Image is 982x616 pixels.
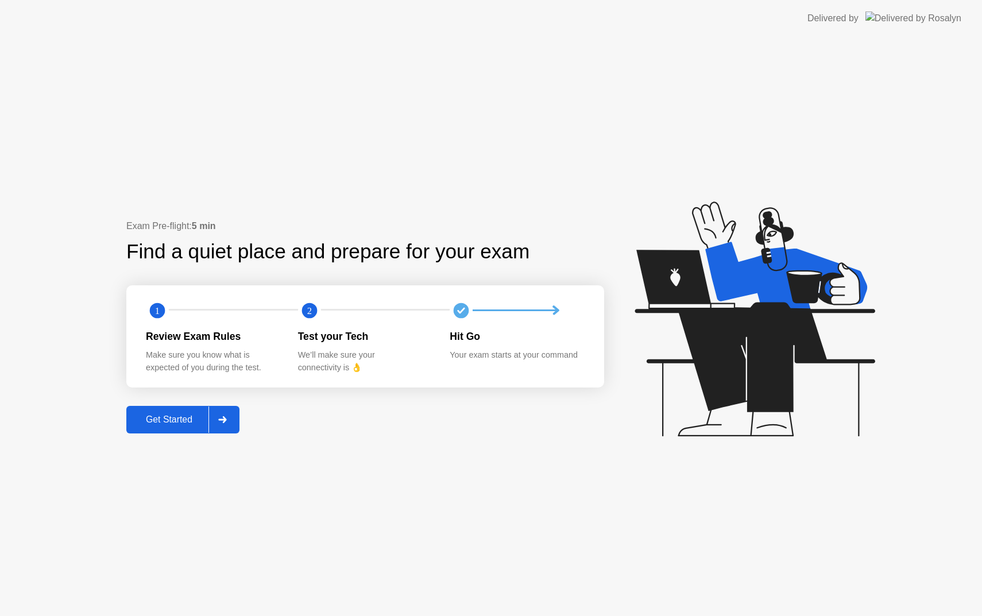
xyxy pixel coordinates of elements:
[450,329,583,344] div: Hit Go
[126,219,604,233] div: Exam Pre-flight:
[130,414,208,425] div: Get Started
[298,329,432,344] div: Test your Tech
[807,11,859,25] div: Delivered by
[865,11,961,25] img: Delivered by Rosalyn
[126,237,531,267] div: Find a quiet place and prepare for your exam
[192,221,216,231] b: 5 min
[298,349,432,374] div: We’ll make sure your connectivity is 👌
[146,349,280,374] div: Make sure you know what is expected of you during the test.
[146,329,280,344] div: Review Exam Rules
[307,305,312,316] text: 2
[155,305,160,316] text: 1
[450,349,583,362] div: Your exam starts at your command
[126,406,239,433] button: Get Started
